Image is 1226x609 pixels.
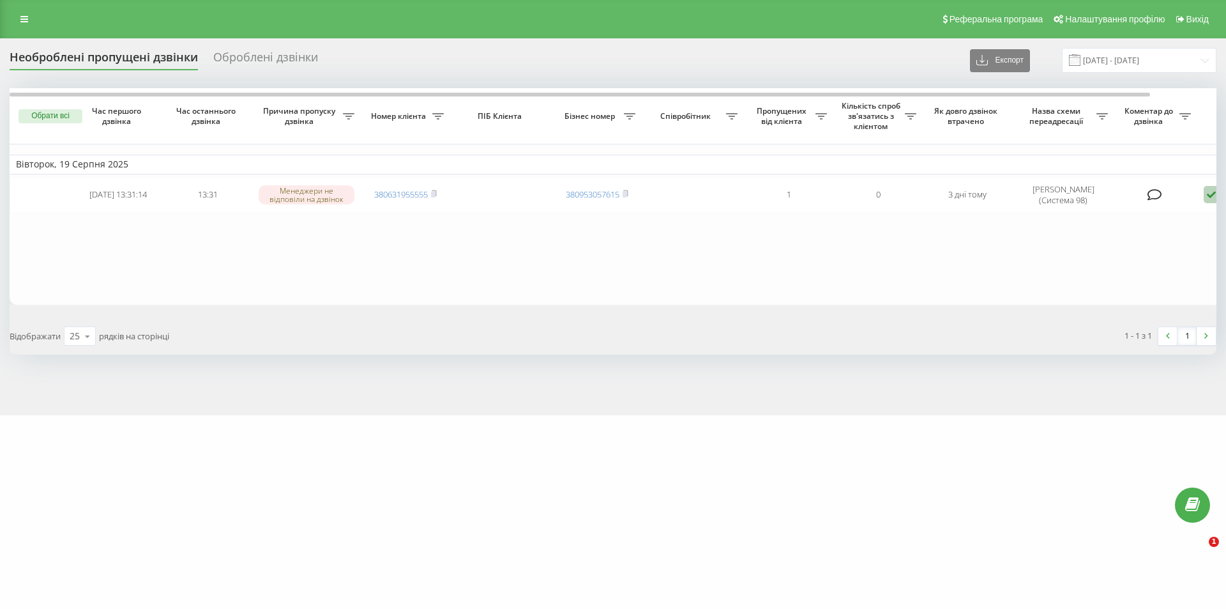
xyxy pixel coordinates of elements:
[173,106,242,126] span: Час останнього дзвінка
[73,177,163,213] td: [DATE] 13:31:14
[367,111,432,121] span: Номер клієнта
[1209,537,1219,547] span: 1
[163,177,252,213] td: 13:31
[833,177,923,213] td: 0
[840,101,905,131] span: Кількість спроб зв'язатись з клієнтом
[259,106,343,126] span: Причина пропуску дзвінка
[559,111,624,121] span: Бізнес номер
[70,330,80,343] div: 25
[1177,327,1197,345] a: 1
[1121,106,1179,126] span: Коментар до дзвінка
[744,177,833,213] td: 1
[1065,14,1165,24] span: Налаштування профілю
[1018,106,1096,126] span: Назва схеми переадресації
[1012,177,1114,213] td: [PERSON_NAME] (Система 98)
[461,111,541,121] span: ПІБ Клієнта
[933,106,1002,126] span: Як довго дзвінок втрачено
[213,50,318,70] div: Оброблені дзвінки
[99,330,169,342] span: рядків на сторінці
[950,14,1043,24] span: Реферальна програма
[10,330,61,342] span: Відображати
[1183,537,1213,567] iframe: Intercom live chat
[1124,329,1152,342] div: 1 - 1 з 1
[923,177,1012,213] td: 3 дні тому
[750,106,815,126] span: Пропущених від клієнта
[10,50,198,70] div: Необроблені пропущені дзвінки
[259,185,354,204] div: Менеджери не відповіли на дзвінок
[84,106,153,126] span: Час першого дзвінка
[566,189,619,200] a: 380953057615
[1186,14,1209,24] span: Вихід
[970,49,1030,72] button: Експорт
[19,109,82,123] button: Обрати всі
[648,111,726,121] span: Співробітник
[374,189,428,200] a: 380631955555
